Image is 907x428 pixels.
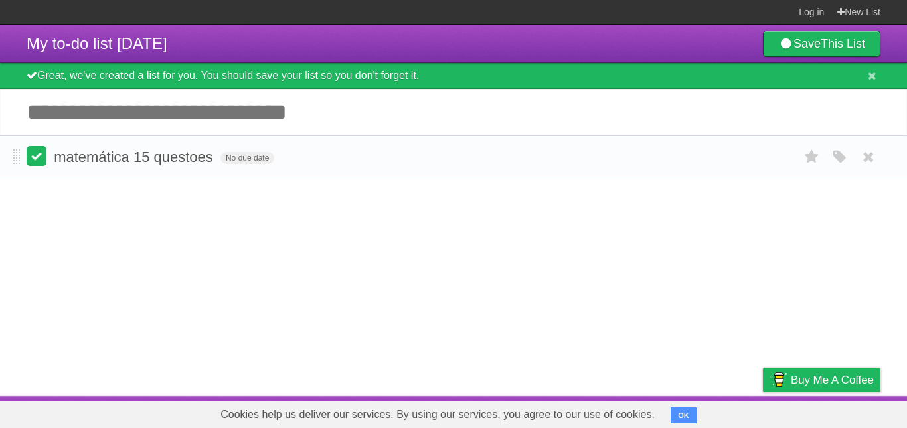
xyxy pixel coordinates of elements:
button: OK [671,407,697,423]
img: Buy me a coffee [770,368,787,391]
a: About [586,399,614,425]
span: Buy me a coffee [791,368,874,392]
a: Buy me a coffee [763,368,880,392]
span: matemática 15 questoes [54,149,216,165]
a: Terms [701,399,730,425]
span: No due date [220,152,274,164]
a: Developers [630,399,684,425]
b: This List [821,37,865,50]
a: Privacy [746,399,780,425]
label: Done [27,146,46,166]
a: SaveThis List [763,31,880,57]
label: Star task [799,146,825,168]
span: Cookies help us deliver our services. By using our services, you agree to our use of cookies. [207,401,668,428]
a: Suggest a feature [797,399,880,425]
span: My to-do list [DATE] [27,35,167,52]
